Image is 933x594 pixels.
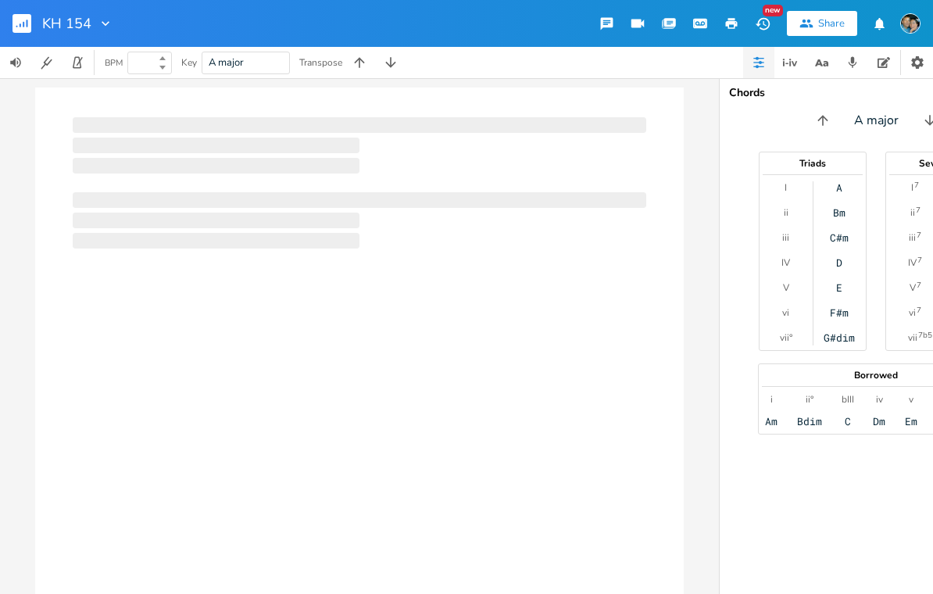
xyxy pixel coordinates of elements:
div: vi [909,306,916,319]
div: Share [818,16,845,30]
sup: 7 [917,279,921,292]
div: Dm [873,415,885,428]
div: v [909,393,913,406]
div: IV [781,256,790,269]
div: I [911,181,913,194]
div: iii [782,231,789,244]
div: V [910,281,916,294]
div: D [836,256,842,269]
div: I [785,181,787,194]
div: Triads [760,159,866,168]
div: Bm [833,206,845,219]
div: G#dim [824,331,855,344]
sup: 7 [917,304,921,317]
div: E [836,281,842,294]
span: KH 154 [42,16,91,30]
div: vi [782,306,789,319]
div: iv [876,393,883,406]
div: New [763,5,783,16]
sup: 7 [917,229,921,242]
div: C#m [830,231,849,244]
div: ii° [806,393,813,406]
div: vii [908,331,917,344]
div: ii [784,206,788,219]
sup: 7 [914,179,919,191]
div: IV [908,256,917,269]
div: A [836,181,842,194]
div: Transpose [299,58,342,67]
div: Key [181,58,197,67]
div: i [770,393,773,406]
div: V [783,281,789,294]
div: bIII [842,393,854,406]
div: iii [909,231,916,244]
div: Am [765,415,777,428]
div: Em [905,415,917,428]
div: F#m [830,306,849,319]
div: ii [910,206,915,219]
div: BPM [105,59,123,67]
img: KLBC Worship Team [900,13,920,34]
sup: 7b5 [918,329,932,342]
div: vii° [780,331,792,344]
sup: 7 [917,254,922,267]
div: C [845,415,851,428]
span: A major [854,112,899,130]
div: Bdim [797,415,822,428]
button: Share [787,11,857,36]
button: New [747,9,778,38]
span: A major [209,55,244,70]
sup: 7 [916,204,920,216]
